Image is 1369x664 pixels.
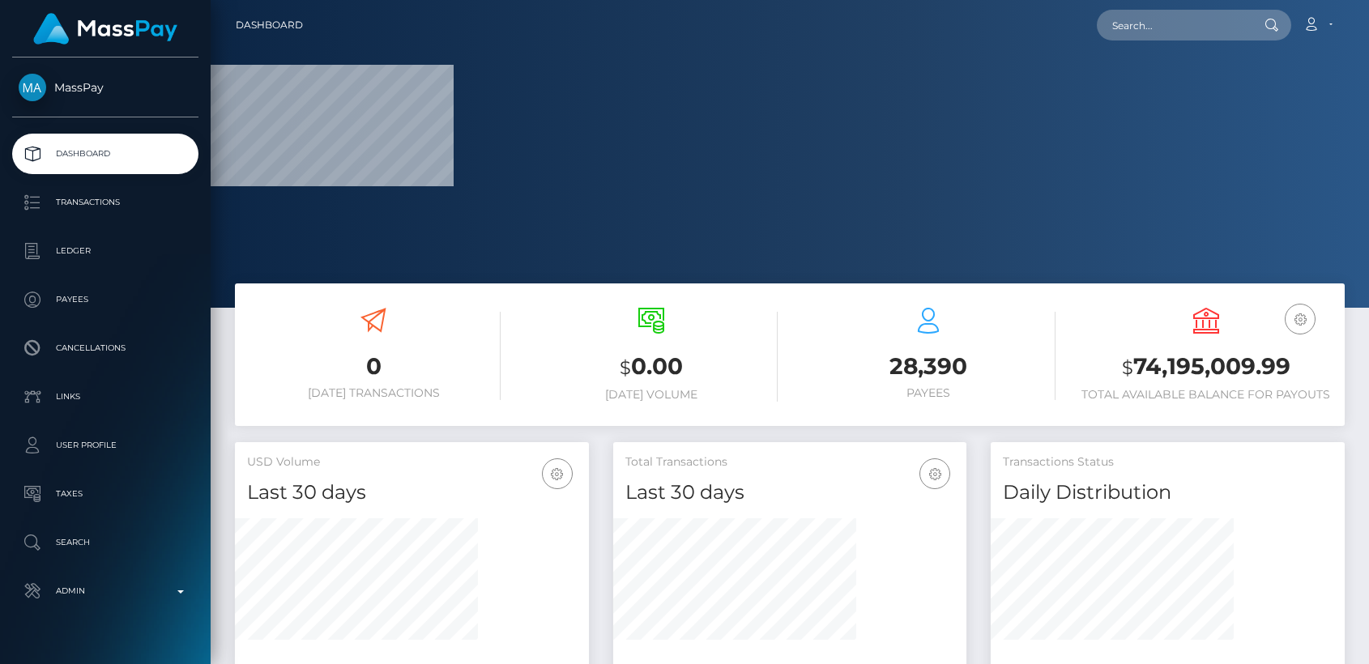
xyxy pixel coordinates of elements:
p: Search [19,530,192,555]
p: User Profile [19,433,192,458]
small: $ [1122,356,1133,379]
a: Taxes [12,474,198,514]
a: Links [12,377,198,417]
h6: Payees [802,386,1056,400]
h5: USD Volume [247,454,577,470]
img: MassPay Logo [33,13,177,45]
a: Admin [12,571,198,611]
a: Dashboard [12,134,198,174]
h4: Last 30 days [625,479,955,507]
a: User Profile [12,425,198,466]
h6: Total Available Balance for Payouts [1080,388,1333,402]
a: Search [12,522,198,563]
h6: [DATE] Transactions [247,386,501,400]
input: Search... [1097,10,1249,40]
img: MassPay [19,74,46,101]
a: Ledger [12,231,198,271]
span: MassPay [12,80,198,95]
a: Dashboard [236,8,303,42]
p: Dashboard [19,142,192,166]
h3: 0.00 [525,351,778,384]
p: Admin [19,579,192,603]
p: Cancellations [19,336,192,360]
h3: 28,390 [802,351,1056,382]
h3: 0 [247,351,501,382]
p: Transactions [19,190,192,215]
a: Transactions [12,182,198,223]
small: $ [620,356,631,379]
p: Taxes [19,482,192,506]
h3: 74,195,009.99 [1080,351,1333,384]
p: Links [19,385,192,409]
p: Ledger [19,239,192,263]
h5: Transactions Status [1003,454,1333,470]
p: Payees [19,287,192,312]
h6: [DATE] Volume [525,388,778,402]
h4: Daily Distribution [1003,479,1333,507]
a: Cancellations [12,328,198,368]
h5: Total Transactions [625,454,955,470]
h4: Last 30 days [247,479,577,507]
a: Payees [12,279,198,320]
